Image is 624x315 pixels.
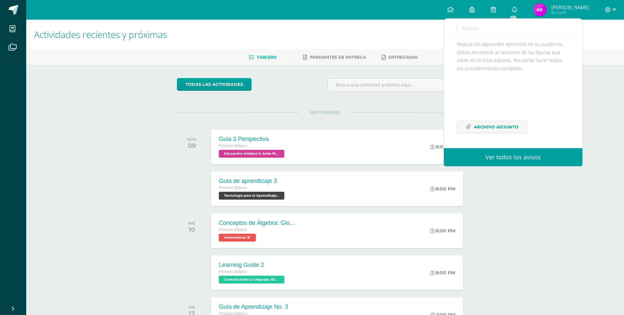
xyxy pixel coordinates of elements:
[219,262,286,268] div: Learning Guide 2
[430,270,455,276] div: 8:00 PM
[303,52,366,63] a: Pendientes de entrega
[219,227,247,232] span: Primero Básico
[188,226,196,233] div: 10
[257,55,276,60] span: Tablero
[219,186,247,190] span: Primero Básico
[188,305,195,309] div: VIE
[551,10,589,15] span: Mi Perfil
[219,220,297,226] div: Conceptos de Álgebra: Glosario
[219,276,284,284] span: Comunicación y Lenguaje, Idioma Extranjero Inglés 'B'
[474,121,519,133] span: Archivo Adjunto
[188,221,196,226] div: MIÉ
[219,269,247,274] span: Primero Básico
[382,52,418,63] a: Entregadas
[34,28,167,41] span: Actividades recientes y próximas
[551,4,589,10] span: [PERSON_NAME]
[219,136,286,143] div: Guia 3 Perspectiva
[219,150,284,158] span: Educación Artística II, Artes Plásticas 'B'
[219,144,247,148] span: Primero Básico
[444,148,582,166] a: Ver todos los avisos
[177,78,252,91] a: todas las Actividades
[457,40,569,141] div: Realiza los siguientes ejercicios en tu cuaderno. Debes encontrar el volumen de las figuras que e...
[457,121,527,133] a: Archivo Adjunto
[310,55,366,60] span: Pendientes de entrega
[430,186,455,192] div: 8:00 PM
[299,109,351,115] span: SEPTIEMBRE
[388,55,418,60] span: Entregadas
[328,78,473,91] input: Busca una actividad próxima aquí...
[461,24,479,32] span: Avisos
[219,234,256,242] span: Matemáticas 'B'
[430,228,455,234] div: 8:00 PM
[187,142,196,149] div: 09
[219,178,286,185] div: Guía de aprendizaje 3
[219,192,284,200] span: Tecnología para el Aprendizaje y la Comunicación (Informática) 'B'
[249,52,276,63] a: Tablero
[187,137,196,142] div: MAR
[219,304,288,310] div: Guía de Aprendizaje No. 3
[430,144,455,150] div: 8:00 PM
[533,3,546,16] img: ac888ce269e8f22630cba16086a8e20e.png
